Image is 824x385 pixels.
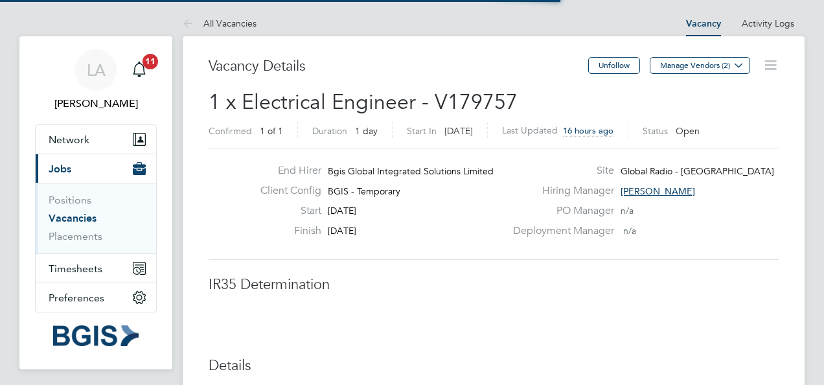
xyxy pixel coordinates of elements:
label: Duration [312,125,347,137]
span: 11 [143,54,158,69]
span: [DATE] [444,125,473,137]
label: Site [505,164,614,178]
span: Timesheets [49,262,102,275]
label: Start In [407,125,437,137]
a: Go to home page [35,325,157,346]
div: Jobs [36,183,156,253]
span: [PERSON_NAME] [621,185,695,197]
label: PO Manager [505,204,614,218]
span: [DATE] [328,205,356,216]
h3: Details [209,356,779,375]
label: Last Updated [502,124,558,136]
span: Network [49,134,89,146]
a: Vacancy [686,18,721,29]
span: LA [87,62,106,78]
label: Hiring Manager [505,184,614,198]
a: Vacancies [49,212,97,224]
span: Laurence Alexander-Holness [35,96,157,111]
span: Bgis Global Integrated Solutions Limited [328,165,494,177]
span: 1 day [355,125,378,137]
label: Status [643,125,668,137]
button: Manage Vendors (2) [650,57,750,74]
span: BGIS - Temporary [328,185,400,197]
a: Placements [49,230,102,242]
span: Global Radio - [GEOGRAPHIC_DATA] [621,165,774,177]
span: n/a [623,225,636,237]
a: 11 [126,49,152,91]
a: Activity Logs [742,17,794,29]
button: Timesheets [36,254,156,283]
label: Finish [250,224,321,238]
nav: Main navigation [19,36,172,369]
span: Jobs [49,163,71,175]
span: Open [676,125,700,137]
a: LA[PERSON_NAME] [35,49,157,111]
span: Preferences [49,292,104,304]
label: Confirmed [209,125,252,137]
label: Start [250,204,321,218]
span: 1 of 1 [260,125,283,137]
label: End Hirer [250,164,321,178]
h3: Vacancy Details [209,57,588,76]
span: [DATE] [328,225,356,237]
button: Unfollow [588,57,640,74]
label: Deployment Manager [505,224,614,238]
span: 1 x Electrical Engineer - V179757 [209,89,518,115]
img: bgis-logo-retina.png [53,325,139,346]
h3: IR35 Determination [209,275,779,294]
a: Positions [49,194,91,206]
button: Preferences [36,283,156,312]
button: Jobs [36,154,156,183]
label: Client Config [250,184,321,198]
a: All Vacancies [183,17,257,29]
span: 16 hours ago [563,125,613,136]
span: n/a [621,205,634,216]
button: Network [36,125,156,154]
